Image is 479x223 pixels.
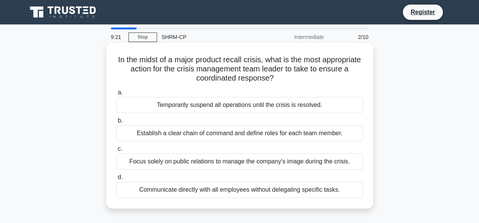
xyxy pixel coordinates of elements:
div: 9:21 [106,29,128,45]
span: c. [118,145,122,152]
div: 2/10 [328,29,373,45]
a: Register [406,7,439,17]
div: Temporarily suspend all operations until the crisis is resolved. [116,97,363,113]
div: Communicate directly with all employees without delegating specific tasks. [116,182,363,198]
a: Stop [128,32,157,42]
h5: In the midst of a major product recall crisis, what is the most appropriate action for the crisis... [115,55,364,83]
div: Establish a clear chain of command and define roles for each team member. [116,125,363,141]
div: Intermediate [262,29,328,45]
div: Focus solely on public relations to manage the company's image during the crisis. [116,154,363,170]
div: SHRM-CP [157,29,262,45]
span: a. [118,89,123,95]
span: b. [118,117,123,124]
span: d. [118,174,123,180]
